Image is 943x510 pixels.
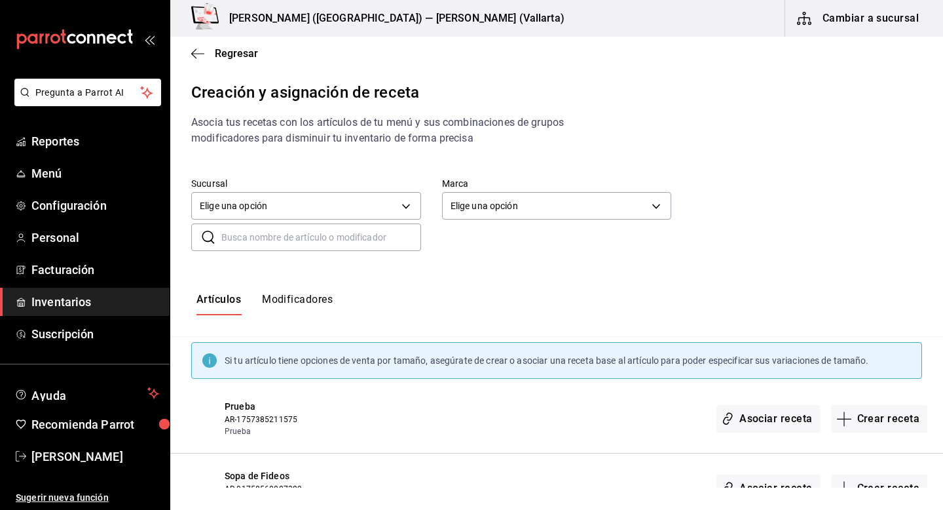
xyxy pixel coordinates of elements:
[31,229,159,246] span: Personal
[31,261,159,279] span: Facturación
[191,192,421,220] div: Elige una opción
[31,385,142,401] span: Ayuda
[31,448,159,465] span: [PERSON_NAME]
[225,414,387,425] span: AR-1757385211575
[9,95,161,109] a: Pregunta a Parrot AI
[191,179,421,188] label: Sucursal
[716,475,820,502] button: Asociar receta
[225,483,387,495] span: AR-01758568087389
[831,475,928,502] button: Crear receta
[221,224,421,250] input: Busca nombre de artículo o modificador
[196,293,241,315] button: Artículos
[215,47,258,60] span: Regresar
[14,79,161,106] button: Pregunta a Parrot AI
[31,325,159,343] span: Suscripción
[16,491,159,505] span: Sugerir nueva función
[831,405,928,433] button: Crear receta
[442,179,672,188] label: Marca
[219,10,564,26] h3: [PERSON_NAME] ([GEOGRAPHIC_DATA]) — [PERSON_NAME] (Vallarta)
[196,293,333,315] div: navigation tabs
[716,405,820,433] button: Asociar receta
[225,400,387,414] span: Prueba
[191,116,564,144] span: Asocia tus recetas con los artículos de tu menú y sus combinaciones de grupos modificadores para ...
[225,469,387,483] span: Sopa de Fideos
[144,34,155,45] button: open_drawer_menu
[31,416,159,433] span: Recomienda Parrot
[225,354,869,368] div: Si tu artículo tiene opciones de venta por tamaño, asegúrate de crear o asociar una receta base a...
[31,165,159,182] span: Menú
[262,293,333,315] button: Modificadores
[31,293,159,311] span: Inventarios
[31,132,159,150] span: Reportes
[442,192,672,220] div: Elige una opción
[35,86,141,100] span: Pregunta a Parrot AI
[31,197,159,214] span: Configuración
[225,425,387,437] span: Prueba
[191,81,922,104] div: Creación y asignación de receta
[191,47,258,60] button: Regresar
